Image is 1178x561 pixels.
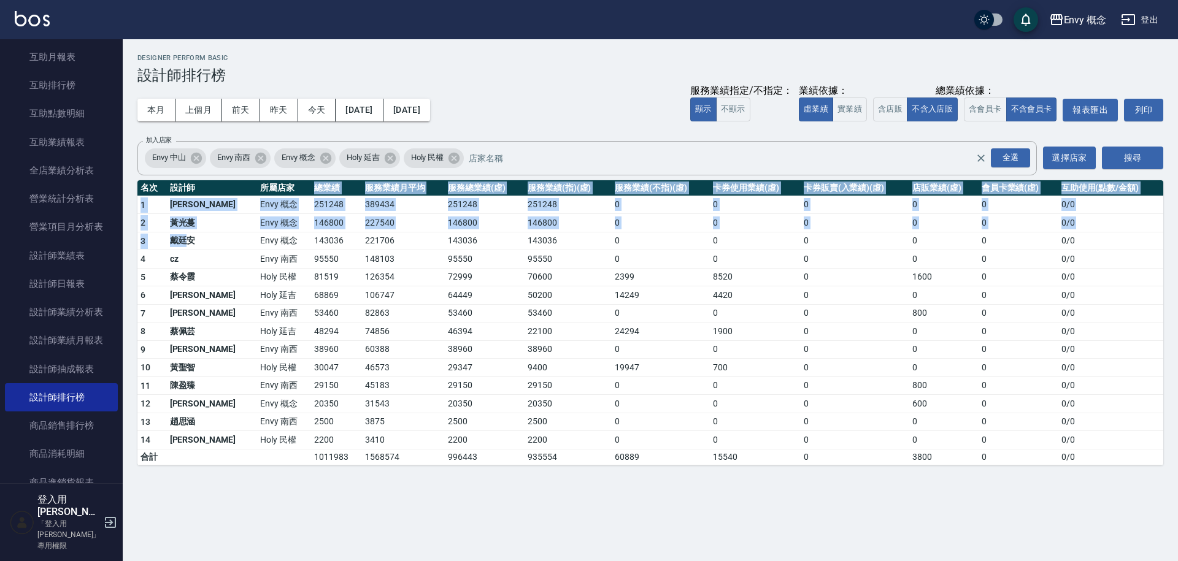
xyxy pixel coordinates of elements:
[141,399,151,408] span: 12
[274,148,336,168] div: Envy 概念
[445,359,525,377] td: 29347
[257,214,312,232] td: Envy 概念
[311,395,361,413] td: 20350
[141,290,145,300] span: 6
[5,99,118,128] a: 互助點數明細
[525,232,612,250] td: 143036
[15,11,50,26] img: Logo
[909,449,978,465] td: 3800
[979,395,1058,413] td: 0
[362,286,445,305] td: 106747
[137,67,1163,84] h3: 設計師排行榜
[311,250,361,269] td: 95550
[612,340,710,359] td: 0
[979,413,1058,431] td: 0
[525,286,612,305] td: 50200
[1102,147,1163,169] button: 搜尋
[167,431,257,449] td: [PERSON_NAME]
[991,148,1030,167] div: 全選
[612,196,710,214] td: 0
[1058,359,1163,377] td: 0 / 0
[311,268,361,286] td: 81519
[801,286,909,305] td: 0
[167,304,257,322] td: [PERSON_NAME]
[37,518,100,551] p: 「登入用[PERSON_NAME]」專用權限
[909,431,978,449] td: 0
[5,43,118,71] a: 互助月報表
[612,286,710,305] td: 14249
[311,376,361,395] td: 29150
[362,395,445,413] td: 31543
[167,340,257,359] td: [PERSON_NAME]
[525,449,612,465] td: 935554
[311,359,361,377] td: 30047
[167,322,257,341] td: 蔡佩芸
[979,449,1058,465] td: 0
[612,359,710,377] td: 19947
[445,413,525,431] td: 2500
[5,242,118,270] a: 設計師業績表
[362,250,445,269] td: 148103
[311,340,361,359] td: 38960
[909,376,978,395] td: 800
[445,196,525,214] td: 251248
[141,417,151,427] span: 13
[1116,9,1163,31] button: 登出
[979,232,1058,250] td: 0
[801,268,909,286] td: 0
[339,151,387,164] span: Holy 延吉
[175,99,222,121] button: 上個月
[167,250,257,269] td: cz
[909,395,978,413] td: 600
[690,85,793,97] div: 服務業績指定/不指定：
[979,322,1058,341] td: 0
[979,286,1058,305] td: 0
[257,268,312,286] td: Holy 民權
[141,254,145,264] span: 4
[801,232,909,250] td: 0
[260,99,298,121] button: 昨天
[710,180,801,196] th: 卡券使用業績(虛)
[404,148,464,168] div: Holy 民權
[311,286,361,305] td: 68869
[710,395,801,413] td: 0
[1058,322,1163,341] td: 0 / 0
[257,250,312,269] td: Envy 南西
[909,180,978,196] th: 店販業績(虛)
[1058,196,1163,214] td: 0 / 0
[710,304,801,322] td: 0
[1058,180,1163,196] th: 互助使用(點數/金額)
[445,395,525,413] td: 20350
[257,376,312,395] td: Envy 南西
[445,304,525,322] td: 53460
[145,148,206,168] div: Envy 中山
[801,196,909,214] td: 0
[257,196,312,214] td: Envy 概念
[907,97,958,121] button: 不含入店販
[525,376,612,395] td: 29150
[5,383,118,411] a: 設計師排行榜
[525,431,612,449] td: 2200
[210,148,271,168] div: Envy 南西
[445,214,525,232] td: 146800
[1124,99,1163,121] button: 列印
[801,214,909,232] td: 0
[141,362,151,372] span: 10
[909,286,978,305] td: 0
[445,232,525,250] td: 143036
[445,250,525,269] td: 95550
[5,326,118,354] a: 設計師業績月報表
[1058,376,1163,395] td: 0 / 0
[1058,214,1163,232] td: 0 / 0
[873,85,1057,97] div: 總業績依據：
[979,180,1058,196] th: 會員卡業績(虛)
[141,326,145,336] span: 8
[612,304,710,322] td: 0
[141,200,145,210] span: 1
[525,322,612,341] td: 22100
[612,250,710,269] td: 0
[979,250,1058,269] td: 0
[710,413,801,431] td: 0
[710,286,801,305] td: 4420
[362,413,445,431] td: 3875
